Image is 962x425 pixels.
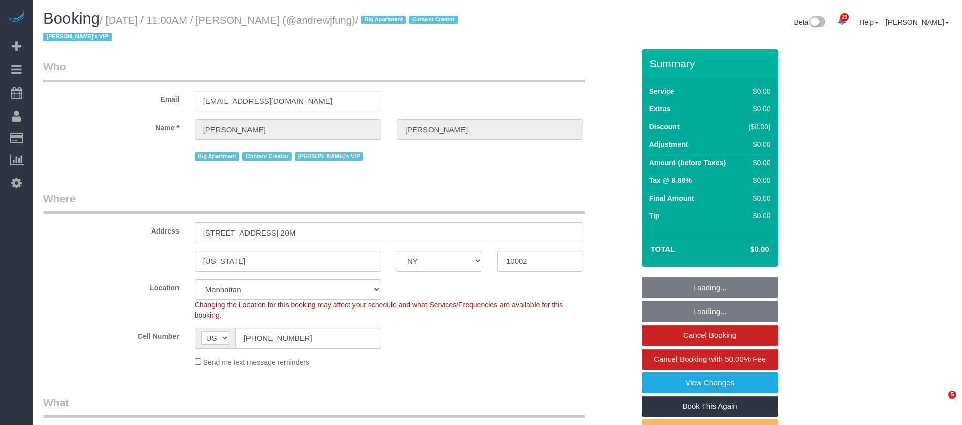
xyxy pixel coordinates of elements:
[195,152,240,161] span: Big Apartment
[649,122,680,132] label: Discount
[642,325,778,346] a: Cancel Booking
[744,175,771,185] div: $0.00
[35,119,187,133] label: Name *
[794,18,826,26] a: Beta
[409,16,458,24] span: Content Creator
[744,193,771,203] div: $0.00
[720,245,769,254] h4: $0.00
[649,104,671,114] label: Extras
[195,301,563,319] span: Changing the Location for this booking may affect your schedule and what Services/Frequencies are...
[649,193,694,203] label: Final Amount
[642,349,778,370] a: Cancel Booking with 50.00% Fee
[649,211,660,221] label: Tip
[642,372,778,394] a: View Changes
[840,13,849,21] span: 29
[649,158,726,168] label: Amount (before Taxes)
[43,191,585,214] legend: Where
[397,119,583,140] input: Last Name
[859,18,879,26] a: Help
[295,152,363,161] span: [PERSON_NAME]'s VIP
[948,391,956,399] span: 5
[744,211,771,221] div: $0.00
[649,175,692,185] label: Tax @ 8.88%
[808,16,825,29] img: New interface
[235,328,381,349] input: Cell Number
[744,86,771,96] div: $0.00
[654,355,766,363] span: Cancel Booking with 50.00% Fee
[649,86,674,96] label: Service
[242,152,292,161] span: Content Creator
[744,139,771,149] div: $0.00
[744,122,771,132] div: ($0.00)
[195,91,381,111] input: Email
[642,396,778,417] a: Book This Again
[886,18,949,26] a: [PERSON_NAME]
[832,10,852,32] a: 29
[6,10,26,24] img: Automaid Logo
[649,139,688,149] label: Adjustment
[35,91,187,104] label: Email
[650,58,773,69] h3: Summary
[43,33,112,41] span: [PERSON_NAME]'s VIP
[203,358,309,366] span: Send me text message reminders
[43,10,100,27] span: Booking
[928,391,952,415] iframe: Intercom live chat
[43,15,461,43] small: / [DATE] / 11:00AM / [PERSON_NAME] (@andrewjfung)
[35,279,187,293] label: Location
[35,328,187,341] label: Cell Number
[744,158,771,168] div: $0.00
[651,245,675,253] strong: Total
[195,119,381,140] input: First Name
[43,395,585,418] legend: What
[361,16,406,24] span: Big Apartment
[195,251,381,272] input: City
[744,104,771,114] div: $0.00
[497,251,583,272] input: Zip Code
[35,222,187,236] label: Address
[43,59,585,82] legend: Who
